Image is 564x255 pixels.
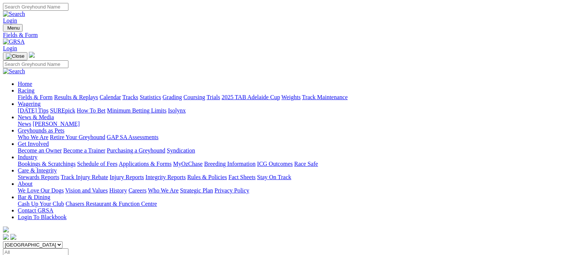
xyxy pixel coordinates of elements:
a: Applications & Forms [119,161,172,167]
a: Weights [281,94,301,100]
a: Purchasing a Greyhound [107,147,165,154]
a: Fields & Form [3,32,561,38]
a: Integrity Reports [145,174,186,180]
button: Toggle navigation [3,24,23,32]
a: Strategic Plan [180,187,213,194]
a: Calendar [99,94,121,100]
a: Bookings & Scratchings [18,161,75,167]
a: Wagering [18,101,41,107]
a: Who We Are [148,187,179,194]
a: History [109,187,127,194]
span: Menu [7,25,20,31]
a: Coursing [183,94,205,100]
div: Greyhounds as Pets [18,134,561,141]
img: twitter.svg [10,234,16,240]
a: [PERSON_NAME] [33,121,80,127]
a: We Love Our Dogs [18,187,64,194]
img: Search [3,11,25,17]
a: Isolynx [168,107,186,114]
a: Tracks [122,94,138,100]
a: Careers [128,187,146,194]
a: Login To Blackbook [18,214,67,220]
a: Injury Reports [109,174,144,180]
a: Cash Up Your Club [18,201,64,207]
a: Schedule of Fees [77,161,117,167]
a: ICG Outcomes [257,161,293,167]
img: Close [6,53,24,59]
a: Stay On Track [257,174,291,180]
input: Search [3,3,68,11]
img: GRSA [3,38,25,45]
a: Trials [206,94,220,100]
a: News & Media [18,114,54,120]
div: Bar & Dining [18,201,561,207]
a: Chasers Restaurant & Function Centre [65,201,157,207]
a: Bar & Dining [18,194,50,200]
a: Race Safe [294,161,318,167]
a: Login [3,45,17,51]
a: SUREpick [50,107,75,114]
img: Search [3,68,25,75]
a: Care & Integrity [18,167,57,174]
a: Login [3,17,17,24]
a: Syndication [167,147,195,154]
div: Industry [18,161,561,167]
a: Fields & Form [18,94,53,100]
a: Retire Your Greyhound [50,134,105,140]
img: logo-grsa-white.png [29,52,35,58]
a: Contact GRSA [18,207,53,214]
a: GAP SA Assessments [107,134,159,140]
img: logo-grsa-white.png [3,227,9,232]
a: [DATE] Tips [18,107,48,114]
a: News [18,121,31,127]
a: Get Involved [18,141,49,147]
img: facebook.svg [3,234,9,240]
div: Get Involved [18,147,561,154]
a: Stewards Reports [18,174,59,180]
a: Become a Trainer [63,147,105,154]
button: Toggle navigation [3,52,27,60]
a: Track Injury Rebate [61,174,108,180]
a: Home [18,81,32,87]
a: Breeding Information [204,161,256,167]
a: How To Bet [77,107,106,114]
a: Racing [18,87,34,94]
a: 2025 TAB Adelaide Cup [222,94,280,100]
div: Wagering [18,107,561,114]
a: Industry [18,154,37,160]
a: MyOzChase [173,161,203,167]
input: Search [3,60,68,68]
a: Track Maintenance [302,94,348,100]
a: About [18,181,33,187]
a: Rules & Policies [187,174,227,180]
a: Who We Are [18,134,48,140]
div: About [18,187,561,194]
a: Results & Replays [54,94,98,100]
div: Racing [18,94,561,101]
div: Care & Integrity [18,174,561,181]
a: Privacy Policy [215,187,249,194]
div: News & Media [18,121,561,127]
a: Minimum Betting Limits [107,107,166,114]
a: Statistics [140,94,161,100]
a: Become an Owner [18,147,62,154]
a: Vision and Values [65,187,108,194]
a: Greyhounds as Pets [18,127,64,134]
a: Grading [163,94,182,100]
a: Fact Sheets [229,174,256,180]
